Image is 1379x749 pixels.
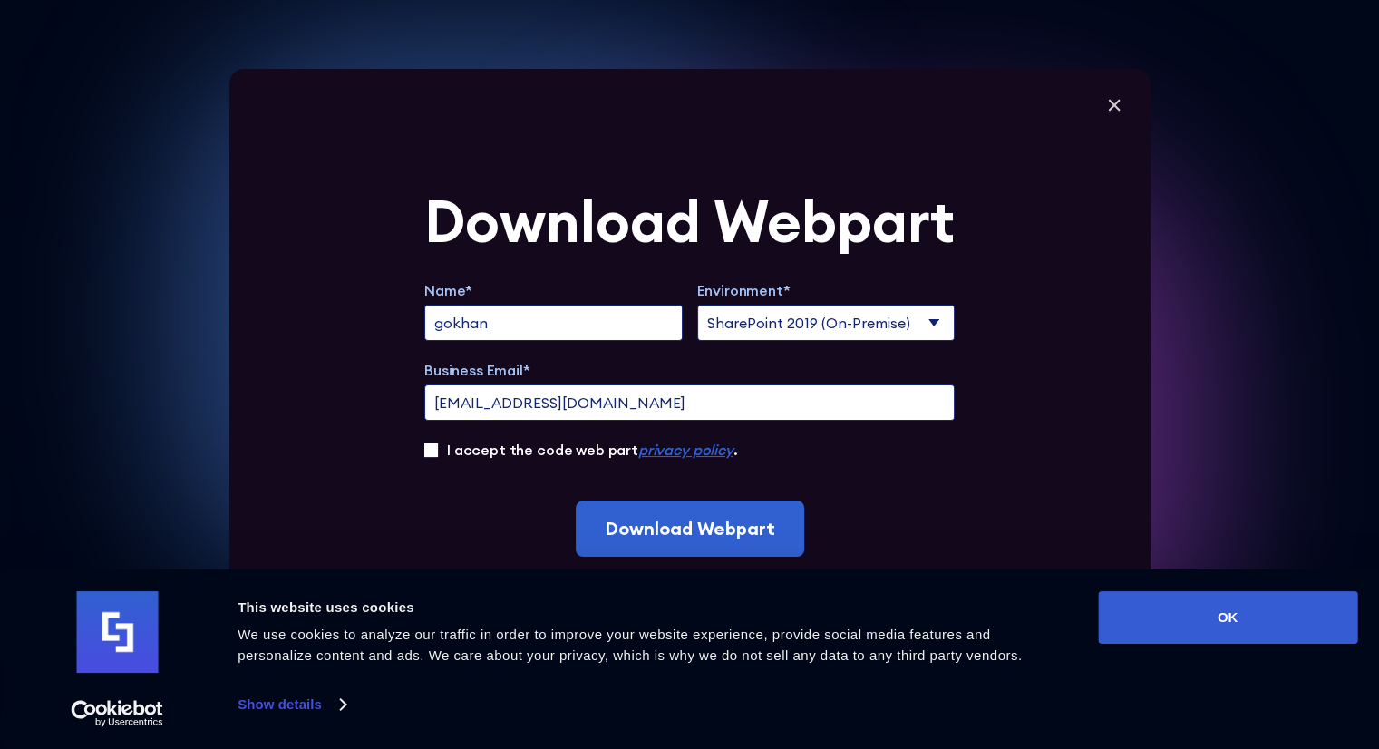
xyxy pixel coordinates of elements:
[38,700,197,727] a: Usercentrics Cookiebot - opens in a new window
[76,591,158,673] img: logo
[424,192,955,557] form: Extend Trial
[424,305,683,341] input: full name
[424,192,955,250] div: Download Webpart
[238,627,1022,663] span: We use cookies to analyze our traffic in order to improve your website experience, provide social...
[424,359,955,381] label: Business Email*
[1098,591,1357,644] button: OK
[638,441,733,459] a: privacy policy
[697,279,956,301] label: Environment*
[424,384,955,421] input: name@company.com
[424,279,683,301] label: Name*
[238,691,345,718] a: Show details
[238,597,1057,618] div: This website uses cookies
[576,501,804,557] input: Download Webpart
[447,439,737,461] label: I accept the code web part .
